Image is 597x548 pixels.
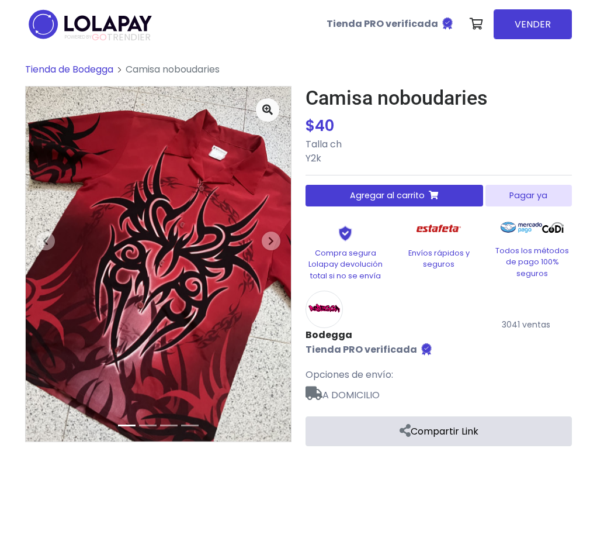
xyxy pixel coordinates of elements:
[306,291,343,328] img: Bodegga
[542,216,564,239] img: Codi Logo
[321,225,369,242] img: Shield
[485,185,572,206] button: Pagar ya
[399,247,478,270] p: Envíos rápidos y seguros
[350,189,425,202] span: Agregar al carrito
[306,382,572,402] span: A DOMICILIO
[306,86,572,110] h1: Camisa noboudaries
[306,343,417,356] b: Tienda PRO verificada
[306,368,393,381] span: Opciones de envío:
[327,17,438,30] b: Tienda PRO verificada
[25,63,572,86] nav: breadcrumb
[306,328,433,342] a: Bodegga
[306,185,483,206] button: Agregar al carrito
[501,216,542,239] img: Mercado Pago Logo
[306,115,572,137] div: $
[440,16,454,30] img: Tienda verificada
[25,63,113,76] a: Tienda de Bodegga
[407,216,471,241] img: Estafeta Logo
[26,87,291,442] img: medium_1721534553890.jpeg
[126,63,220,76] span: Camisa noboudaries
[65,32,151,43] span: TRENDIER
[65,34,92,40] span: POWERED BY
[315,115,334,136] span: 40
[306,247,385,281] p: Compra segura Lolapay devolución total si no se envía
[306,137,572,166] p: Talla ch Y2k
[494,9,572,39] a: VENDER
[306,416,572,446] a: Compartir Link
[419,342,433,356] img: Tienda verificada
[92,30,107,44] span: GO
[25,6,155,43] img: logo
[502,319,550,330] small: 3041 ventas
[492,245,572,279] p: Todos los métodos de pago 100% seguros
